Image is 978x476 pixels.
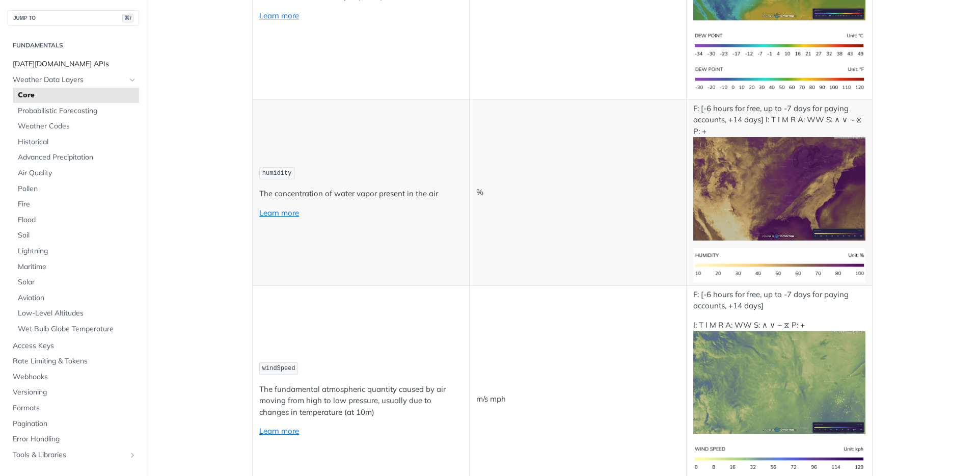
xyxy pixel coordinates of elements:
[259,384,463,418] p: The fundamental atmospheric quantity caused by air moving from high to low pressure, usually due ...
[18,308,137,319] span: Low-Level Altitudes
[13,434,137,444] span: Error Handling
[8,354,139,369] a: Rate Limiting & Tokens
[693,377,865,386] span: Expand image
[13,213,139,228] a: Flood
[128,76,137,84] button: Hide subpages for Weather Data Layers
[8,57,139,72] a: [DATE][DOMAIN_NAME] APIs
[259,208,299,218] a: Learn more
[13,88,139,103] a: Core
[13,372,137,382] span: Webhooks
[476,393,680,405] p: m/s mph
[13,135,139,150] a: Historical
[693,289,865,312] p: F: [-6 hours for free, up to -7 days for paying accounts, +14 days]
[259,11,299,20] a: Learn more
[259,426,299,436] a: Learn more
[476,187,680,198] p: %
[13,403,137,413] span: Formats
[8,10,139,25] button: JUMP TO⌘/
[18,293,137,303] span: Aviation
[18,230,137,241] span: Soil
[8,385,139,400] a: Versioning
[13,103,139,119] a: Probabilistic Forecasting
[13,244,139,259] a: Lightning
[18,324,137,334] span: Wet Bulb Globe Temperature
[13,450,126,460] span: Tools & Libraries
[13,341,137,351] span: Access Keys
[18,137,137,147] span: Historical
[8,41,139,50] h2: Fundamentals
[8,72,139,88] a: Weather Data LayersHide subpages for Weather Data Layers
[262,365,295,372] span: windSpeed
[13,197,139,212] a: Fire
[18,277,137,287] span: Solar
[8,447,139,463] a: Tools & LibrariesShow subpages for Tools & Libraries
[13,275,139,290] a: Solar
[259,188,463,200] p: The concentration of water vapor present in the air
[693,39,865,49] span: Expand image
[18,246,137,256] span: Lightning
[18,262,137,272] span: Maritime
[693,73,865,83] span: Expand image
[13,356,137,366] span: Rate Limiting & Tokens
[122,14,133,22] span: ⌘/
[18,215,137,225] span: Flood
[18,90,137,100] span: Core
[13,306,139,321] a: Low-Level Altitudes
[13,150,139,165] a: Advanced Precipitation
[13,228,139,243] a: Soil
[693,320,865,434] p: I: T I M R A: WW S: ∧ ∨ ~ ⧖ P: +
[693,453,865,463] span: Expand image
[13,119,139,134] a: Weather Codes
[8,401,139,416] a: Formats
[18,168,137,178] span: Air Quality
[18,106,137,116] span: Probabilistic Forecasting
[18,199,137,209] span: Fire
[693,259,865,269] span: Expand image
[13,59,137,69] span: [DATE][DOMAIN_NAME] APIs
[13,322,139,337] a: Wet Bulb Globe Temperature
[693,103,865,241] p: F: [-6 hours for free, up to -7 days for paying accounts, +14 days] I: T I M R A: WW S: ∧ ∨ ~ ⧖ P: +
[8,416,139,432] a: Pagination
[8,369,139,385] a: Webhooks
[13,75,126,85] span: Weather Data Layers
[8,338,139,354] a: Access Keys
[693,183,865,193] span: Expand image
[13,387,137,398] span: Versioning
[13,290,139,306] a: Aviation
[128,451,137,459] button: Show subpages for Tools & Libraries
[13,166,139,181] a: Air Quality
[13,419,137,429] span: Pagination
[13,259,139,275] a: Maritime
[8,432,139,447] a: Error Handling
[18,152,137,163] span: Advanced Precipitation
[13,181,139,197] a: Pollen
[262,170,292,177] span: humidity
[18,184,137,194] span: Pollen
[18,121,137,131] span: Weather Codes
